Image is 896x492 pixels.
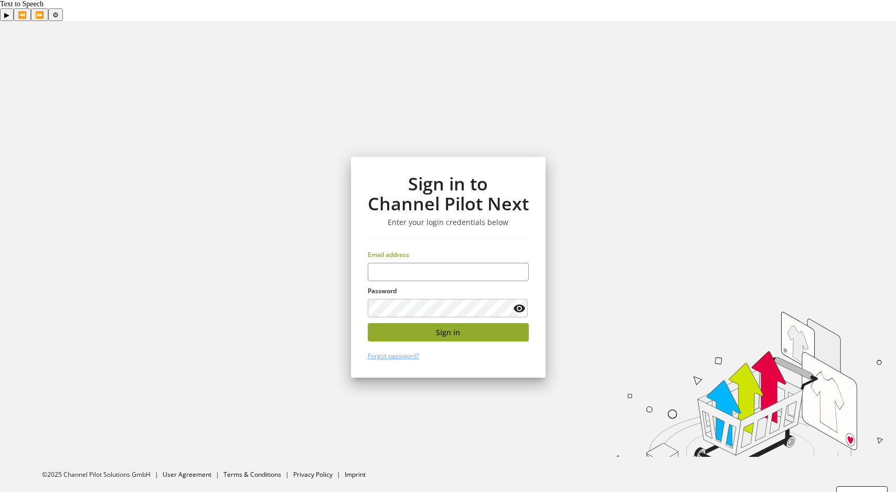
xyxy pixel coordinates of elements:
[163,470,211,479] a: User Agreement
[14,8,31,21] button: Previous
[368,250,409,259] span: Email address
[31,8,48,21] button: Forward
[368,323,529,341] button: Sign in
[293,470,333,479] a: Privacy Policy
[368,351,419,360] a: Forgot password?
[368,218,529,227] h3: Enter your login credentials below
[345,470,366,479] a: Imprint
[42,470,163,479] li: ©2025 Channel Pilot Solutions GmbH
[368,174,529,214] h1: Sign in to Channel Pilot Next
[436,327,460,338] span: Sign in
[510,265,523,278] keeper-lock: Open Keeper Popup
[48,8,63,21] button: Settings
[368,286,397,295] span: Password
[223,470,281,479] a: Terms & Conditions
